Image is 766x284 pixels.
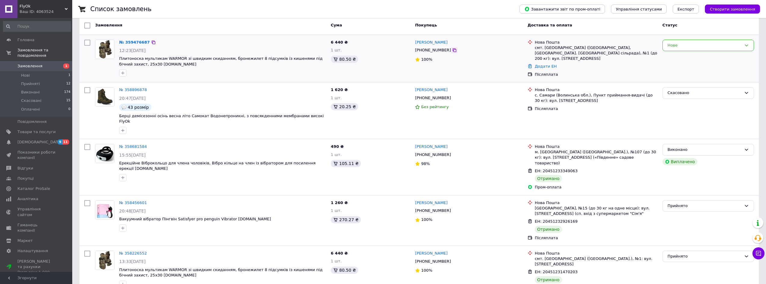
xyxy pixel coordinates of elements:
[528,23,572,27] span: Доставка та оплата
[95,87,114,106] a: Фото товару
[331,96,342,100] span: 1 шт.
[119,217,271,221] a: Вакуумний вібратор Пінгвін Satisfyer pro penguin Vibrator [DOMAIN_NAME]
[68,107,70,112] span: 0
[17,259,56,275] span: [PERSON_NAME] та рахунки
[17,129,56,135] span: Товари та послуги
[535,251,658,256] div: Нова Пошта
[421,105,449,109] span: Без рейтингу
[64,90,70,95] span: 174
[21,107,40,112] span: Оплачені
[119,114,324,124] a: Берці демісезонні осінь весна літо Самокат Водонепроникні, з повсякденними мембранами високі FlyOk
[119,259,146,264] span: 13:33[DATE]
[331,160,361,167] div: 105.11 ₴
[119,40,150,44] a: № 359476687
[95,200,114,219] img: Фото товару
[17,238,33,243] span: Маркет
[535,200,658,206] div: Нова Пошта
[710,7,755,11] span: Створити замовлення
[535,144,658,149] div: Нова Пошта
[21,98,42,103] span: Скасовані
[95,251,114,270] img: Фото товару
[17,63,42,69] span: Замовлення
[3,21,71,32] input: Пошук
[535,226,562,233] div: Отримано
[119,161,316,171] a: Ерекційне Віброкольцо для члена чоловіків, Вібро кільце на член із вібратором для посилення ерекц...
[119,87,147,92] a: № 358896878
[331,87,348,92] span: 1 620 ₴
[17,176,34,181] span: Покупці
[415,251,448,256] a: [PERSON_NAME]
[128,105,149,110] span: 43 розмір
[95,200,114,219] a: Фото товару
[415,40,448,45] a: [PERSON_NAME]
[535,270,578,274] span: ЕН: 20451231470203
[119,200,147,205] a: № 358456601
[668,203,742,209] div: Прийнято
[421,161,430,166] span: 98%
[414,46,452,54] div: [PHONE_NUMBER]
[17,270,56,275] div: Prom мікс 1 000
[415,144,448,150] a: [PERSON_NAME]
[331,152,342,157] span: 1 шт.
[119,153,146,157] span: 15:55[DATE]
[611,5,667,14] button: Управління статусами
[20,9,72,14] div: Ваш ID: 4063524
[17,150,56,160] span: Показники роботи компанії
[331,48,342,52] span: 1 шт.
[122,105,126,110] img: :speech_balloon:
[90,5,151,13] h1: Список замовлень
[17,119,47,124] span: Повідомлення
[17,206,56,217] span: Управління сайтом
[17,47,72,58] span: Замовлення та повідомлення
[331,144,344,149] span: 490 ₴
[63,63,69,69] span: 1
[535,87,658,93] div: Нова Пошта
[331,259,342,263] span: 1 шт.
[20,4,65,9] span: FlyOk
[415,87,448,93] a: [PERSON_NAME]
[668,253,742,260] div: Прийнято
[62,139,69,145] span: 11
[21,81,40,87] span: Прийняті
[95,144,114,163] img: Фото товару
[17,186,50,191] span: Каталог ProSale
[57,139,62,145] span: 9
[662,23,678,27] span: Статус
[331,216,361,223] div: 270.27 ₴
[668,42,742,49] div: Нове
[415,23,437,27] span: Покупець
[535,169,578,173] span: ЕН: 20451233349063
[705,5,760,14] button: Створити замовлення
[95,40,114,59] img: Фото товару
[535,149,658,166] div: м. [GEOGRAPHIC_DATA] ([GEOGRAPHIC_DATA].), №107 (до 30 кг): вул. [STREET_ADDRESS] («Південне» сад...
[415,200,448,206] a: [PERSON_NAME]
[119,56,323,66] a: Плитоноска мультикам WARMOR зі швидким скиданням, бронежилет 8 підсумків із кишенями під бічний з...
[535,185,658,190] div: Пром-оплата
[95,87,114,106] img: Фото товару
[421,268,432,273] span: 100%
[535,235,658,241] div: Післяплата
[119,96,146,101] span: 20:47[DATE]
[535,93,658,103] div: с. Самари (Волинська обл.), Пункт приймання-видачі (до 30 кг): вул. [STREET_ADDRESS]
[21,73,30,78] span: Нові
[662,158,697,165] div: Виплачено
[331,23,342,27] span: Cума
[535,64,557,69] a: Додати ЕН
[95,23,122,27] span: Замовлення
[535,72,658,77] div: Післяплата
[17,196,38,202] span: Аналітика
[414,207,452,215] div: [PHONE_NUMBER]
[331,40,348,44] span: 6 440 ₴
[668,90,742,96] div: Скасовано
[668,147,742,153] div: Виконано
[535,276,562,283] div: Отримано
[17,222,56,233] span: Гаманець компанії
[66,98,70,103] span: 15
[673,5,699,14] button: Експорт
[421,217,432,222] span: 100%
